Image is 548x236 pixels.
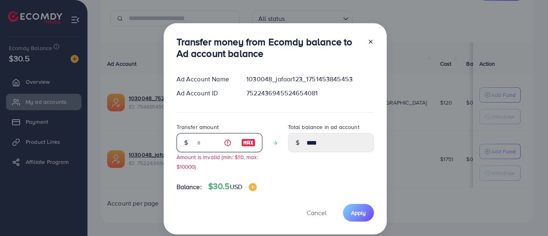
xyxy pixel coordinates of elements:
[177,123,219,131] label: Transfer amount
[208,182,257,192] h4: $30.5
[249,183,257,191] img: image
[296,204,337,221] button: Cancel
[177,36,361,59] h3: Transfer money from Ecomdy balance to Ad account balance
[170,75,240,84] div: Ad Account Name
[240,89,380,98] div: 7522436945524654081
[170,89,240,98] div: Ad Account ID
[288,123,359,131] label: Total balance in ad account
[514,200,542,230] iframe: Chat
[351,209,366,217] span: Apply
[177,153,258,170] small: Amount is invalid (min: $10, max: $10000)
[240,75,380,84] div: 1030048_jafaar123_1751453845453
[306,208,327,217] span: Cancel
[230,182,242,191] span: USD
[343,204,374,221] button: Apply
[177,182,202,192] span: Balance:
[241,138,256,147] img: image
